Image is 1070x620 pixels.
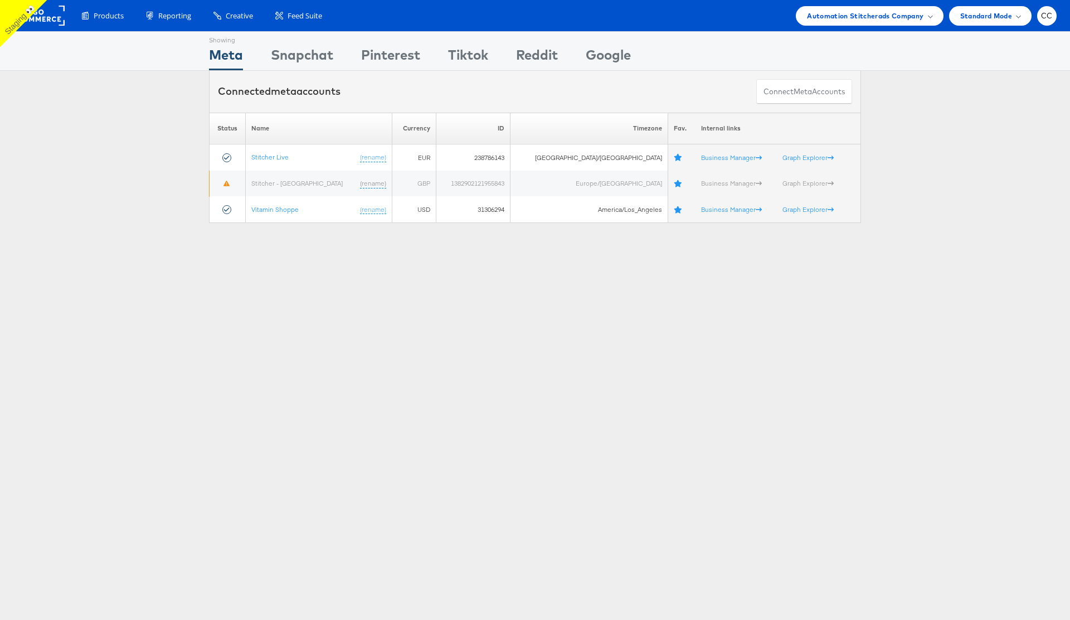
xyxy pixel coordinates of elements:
div: Snapchat [271,45,333,70]
th: Timezone [510,113,668,144]
div: Tiktok [448,45,488,70]
a: (rename) [360,153,386,162]
td: GBP [392,171,436,197]
td: [GEOGRAPHIC_DATA]/[GEOGRAPHIC_DATA] [510,144,668,171]
span: meta [794,86,812,97]
a: Graph Explorer [782,179,834,187]
a: Vitamin Shoppe [251,205,299,213]
div: Showing [209,32,243,45]
th: Status [210,113,246,144]
td: EUR [392,144,436,171]
span: Standard Mode [960,10,1012,22]
span: Feed Suite [288,11,322,21]
td: America/Los_Angeles [510,196,668,222]
div: Google [586,45,631,70]
a: Graph Explorer [782,205,834,214]
span: CC [1041,12,1053,20]
a: Graph Explorer [782,153,834,162]
td: 238786143 [436,144,510,171]
td: 31306294 [436,196,510,222]
td: 1382902121955843 [436,171,510,197]
a: Business Manager [701,153,762,162]
div: Pinterest [361,45,420,70]
a: (rename) [360,205,386,214]
div: Connected accounts [218,84,341,99]
a: Stitcher Live [251,153,289,161]
a: (rename) [360,179,386,188]
a: Stitcher - [GEOGRAPHIC_DATA] [251,179,343,187]
span: Products [94,11,124,21]
span: meta [271,85,296,98]
span: Automation Stitcherads Company [807,10,923,22]
button: ConnectmetaAccounts [756,79,852,104]
th: Currency [392,113,436,144]
div: Reddit [516,45,558,70]
div: Meta [209,45,243,70]
span: Reporting [158,11,191,21]
td: Europe/[GEOGRAPHIC_DATA] [510,171,668,197]
a: Business Manager [701,179,762,187]
th: Name [245,113,392,144]
td: USD [392,196,436,222]
span: Creative [226,11,253,21]
th: ID [436,113,510,144]
a: Business Manager [701,205,762,214]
